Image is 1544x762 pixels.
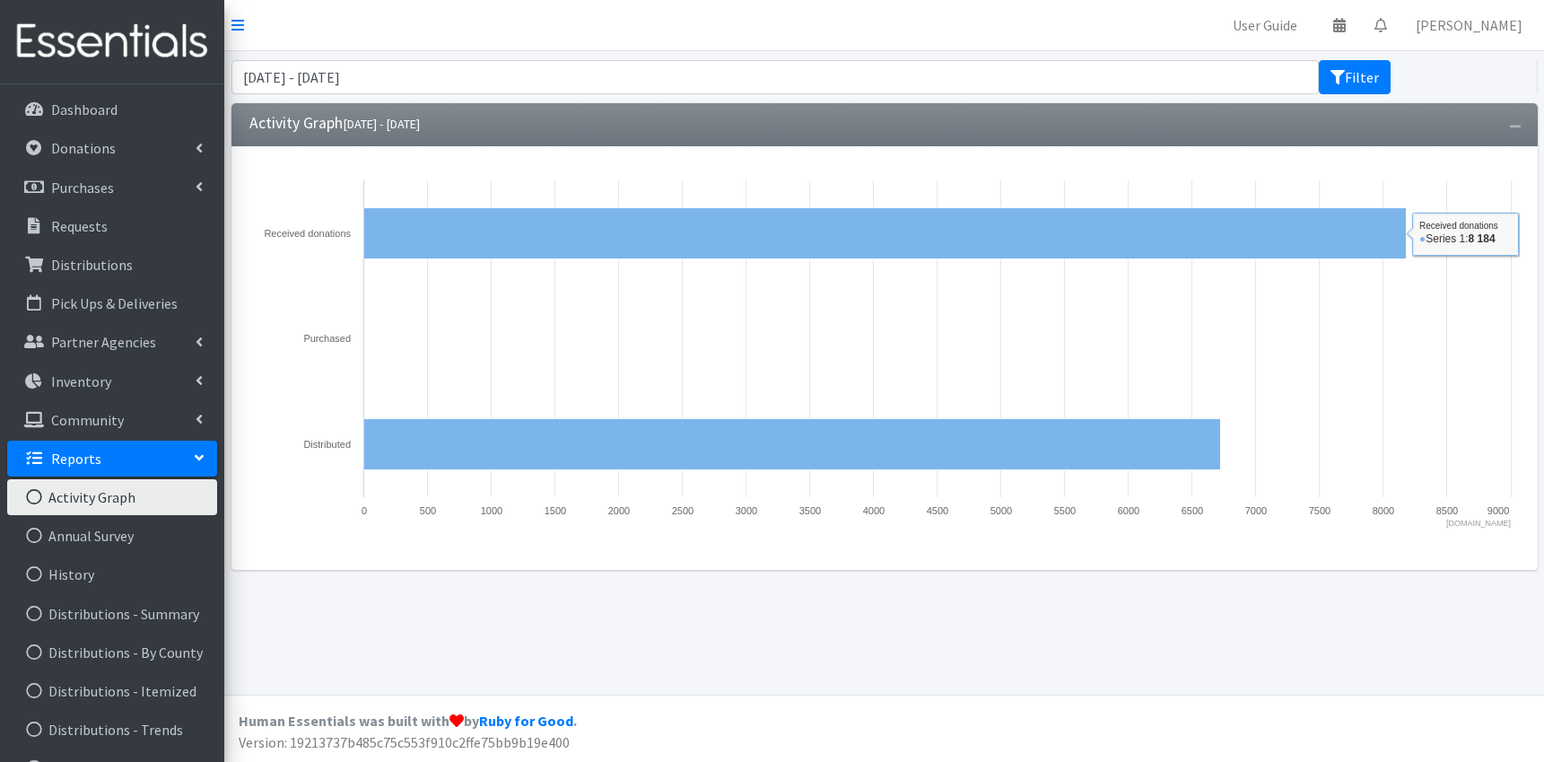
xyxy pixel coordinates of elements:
a: [PERSON_NAME] [1401,7,1537,43]
text: 7000 [1245,505,1267,516]
a: Reports [7,441,217,477]
text: 5000 [990,505,1012,516]
strong: Human Essentials was built with by . [239,712,577,730]
p: Pick Ups & Deliveries [51,294,178,312]
a: Requests [7,208,217,244]
text: 6500 [1182,505,1203,516]
p: Inventory [51,372,111,390]
text: 1500 [545,505,566,516]
a: Pick Ups & Deliveries [7,285,217,321]
text: 6000 [1118,505,1139,516]
a: Inventory [7,363,217,399]
a: History [7,556,217,592]
text: 3000 [736,505,757,516]
text: Purchased [303,333,351,344]
button: Filter [1319,60,1391,94]
p: Dashboard [51,101,118,118]
a: Annual Survey [7,518,217,554]
text: 9000 [1487,505,1509,516]
text: 7500 [1309,505,1330,516]
a: Purchases [7,170,217,206]
a: Dashboard [7,92,217,127]
text: 8500 [1436,505,1458,516]
img: HumanEssentials [7,12,217,72]
p: Reports [51,450,101,468]
a: Community [7,402,217,438]
a: Ruby for Good [479,712,573,730]
h3: Activity Graph [249,114,420,133]
text: [DOMAIN_NAME] [1446,519,1511,528]
a: Distributions - Itemized [7,673,217,709]
text: 4000 [863,505,885,516]
text: 500 [420,505,436,516]
text: Distributed [303,439,351,450]
text: 2500 [672,505,693,516]
text: 2000 [608,505,630,516]
span: Version: 19213737b485c75c553f910c2ffe75bb9b19e400 [239,733,570,751]
a: Distributions [7,247,217,283]
a: User Guide [1218,7,1312,43]
a: Donations [7,130,217,166]
p: Partner Agencies [51,333,156,351]
text: Received donations [264,228,351,239]
p: Community [51,411,124,429]
text: 1000 [481,505,502,516]
text: 8000 [1373,505,1394,516]
p: Distributions [51,256,133,274]
p: Donations [51,139,116,157]
p: Requests [51,217,108,235]
input: January 1, 2011 - December 31, 2011 [231,60,1320,94]
small: [DATE] - [DATE] [343,116,420,132]
a: Distributions - By County [7,635,217,670]
a: Distributions - Trends [7,712,217,748]
a: Partner Agencies [7,324,217,360]
p: Purchases [51,179,114,197]
text: 5500 [1054,505,1076,516]
text: 0 [362,505,367,516]
text: 4500 [927,505,948,516]
a: Distributions - Summary [7,596,217,632]
a: Activity Graph [7,479,217,515]
text: 3500 [799,505,821,516]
